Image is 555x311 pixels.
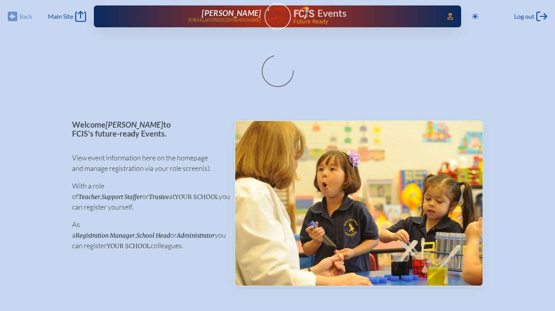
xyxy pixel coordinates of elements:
span: Teacher [78,193,100,201]
span: [PERSON_NAME] [106,120,163,129]
span: School Head [136,232,170,239]
img: User Avatar [261,3,294,23]
a: [PERSON_NAME][EMAIL_ADDRESS][DOMAIN_NAME] [119,9,261,24]
span: [PERSON_NAME] [202,8,261,18]
span: Log out [514,12,534,20]
span: Registration Manager [76,232,135,239]
a: Main Site [48,11,86,22]
div: FCIS Events — Future ready [294,6,437,24]
p: With a role of , or at you can register yourself. [72,181,222,212]
p: View event information here on the homepage and manage registration via your role screen(s). [72,153,222,174]
a: User Avatar [264,3,291,30]
p: [EMAIL_ADDRESS][DOMAIN_NAME] [188,18,261,23]
span: Administrator [177,232,215,239]
p: As a , or you can register colleagues. [72,219,222,251]
span: Main Site [48,12,73,20]
img: Events [235,121,483,286]
span: Support Staffer [102,193,142,201]
span: your school [175,193,219,201]
p: Welcome to FCIS’s future-ready Events. [72,120,222,138]
span: Trustee [149,193,169,201]
span: your school [107,242,151,250]
span: Future Ready [293,19,436,24]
